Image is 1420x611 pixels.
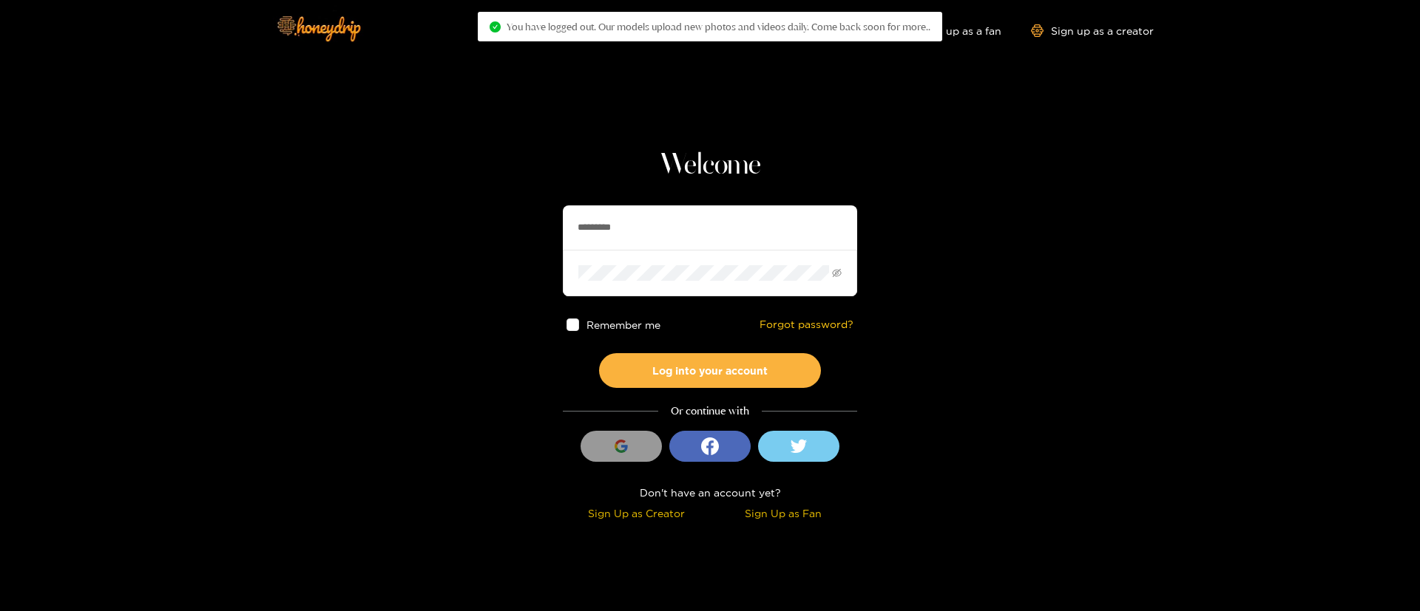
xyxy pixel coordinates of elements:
span: eye-invisible [832,268,842,278]
a: Sign up as a fan [900,24,1001,37]
div: Sign Up as Creator [567,505,706,522]
h1: Welcome [563,148,857,183]
div: Don't have an account yet? [563,484,857,501]
a: Forgot password? [760,318,853,331]
span: You have logged out. Our models upload new photos and videos daily. Come back soon for more.. [507,21,930,33]
a: Sign up as a creator [1031,24,1154,37]
div: Sign Up as Fan [714,505,853,522]
span: Remember me [586,319,660,330]
div: Or continue with [563,403,857,420]
span: check-circle [490,21,501,33]
button: Log into your account [599,353,821,388]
